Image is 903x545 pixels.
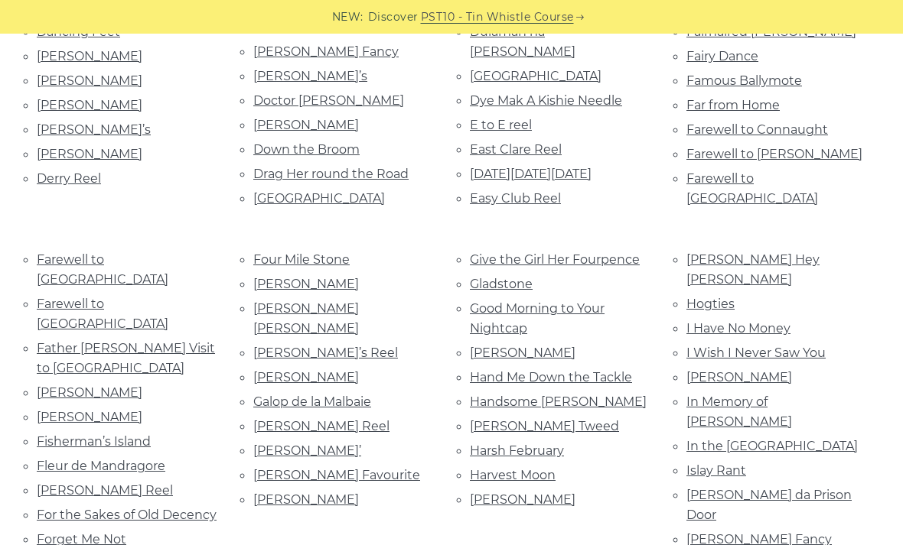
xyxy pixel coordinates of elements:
a: [PERSON_NAME]’s [37,122,151,137]
a: East Clare Reel [470,142,562,157]
a: Good Morning to Your Nightcap [470,301,605,336]
a: Fleur de Mandragore [37,459,165,473]
a: [PERSON_NAME] [686,370,792,384]
a: Give the Girl Her Fourpence [470,252,640,267]
a: [PERSON_NAME] Tweed [470,419,619,433]
a: [PERSON_NAME] [253,370,359,384]
a: [PERSON_NAME] Fancy [253,44,399,59]
a: Dye Mak A Kishie Needle [470,93,622,108]
a: Easy Club Reel [470,191,561,206]
a: Hogties [686,297,735,311]
a: In the [GEOGRAPHIC_DATA] [686,439,858,453]
a: [PERSON_NAME]’s Reel [253,345,398,360]
a: [PERSON_NAME] Reel [37,483,173,498]
a: [PERSON_NAME] [253,118,359,132]
a: [PERSON_NAME] Reel [253,419,390,433]
a: I Have No Money [686,321,791,336]
a: [PERSON_NAME] [PERSON_NAME] [253,301,359,336]
a: [PERSON_NAME]’ [253,443,361,458]
a: Fisherman’s Island [37,434,151,449]
a: I Wish I Never Saw You [686,345,826,360]
a: Harvest Moon [470,468,556,482]
a: [GEOGRAPHIC_DATA] [470,69,601,83]
a: Farewell to Connaught [686,122,828,137]
a: Famous Ballymote [686,73,802,88]
span: Discover [368,8,419,26]
a: [PERSON_NAME] [253,277,359,291]
a: [PERSON_NAME] [470,345,575,360]
a: Farewell to [PERSON_NAME] [686,147,862,161]
a: Father [PERSON_NAME] Visit to [GEOGRAPHIC_DATA] [37,341,215,375]
a: [PERSON_NAME] Favourite [253,468,420,482]
a: [PERSON_NAME] da Prison Door [686,488,852,522]
a: Farewell to [GEOGRAPHIC_DATA] [37,297,168,331]
a: [PERSON_NAME] [37,147,142,161]
a: Derry Reel [37,171,101,186]
a: Galop de la Malbaie [253,394,371,409]
a: [PERSON_NAME] [37,49,142,63]
a: E to E reel [470,118,532,132]
a: [PERSON_NAME] Hey [PERSON_NAME] [686,252,820,287]
a: Fairy Dance [686,49,758,63]
span: NEW: [332,8,363,26]
a: PST10 - Tin Whistle Course [421,8,574,26]
a: [PERSON_NAME]’s [253,69,367,83]
a: [PERSON_NAME] [37,385,142,400]
a: Harsh February [470,443,564,458]
a: Handsome [PERSON_NAME] [470,394,647,409]
a: Hand Me Down the Tackle [470,370,632,384]
a: Four Mile Stone [253,252,350,267]
a: [PERSON_NAME] [470,492,575,507]
a: Drag Her round the Road [253,167,409,181]
a: In Memory of [PERSON_NAME] [686,394,792,429]
a: [PERSON_NAME] [37,98,142,112]
a: Down the Broom [253,142,360,157]
a: Far from Home [686,98,780,112]
a: [PERSON_NAME] [37,410,142,424]
a: [DATE][DATE][DATE] [470,167,592,181]
a: Farewell to [GEOGRAPHIC_DATA] [37,252,168,287]
a: [PERSON_NAME] [253,492,359,507]
a: Farewell to [GEOGRAPHIC_DATA] [686,171,818,206]
a: Islay Rant [686,463,746,478]
a: For the Sakes of Old Decency [37,508,217,522]
a: Gladstone [470,277,533,291]
a: [GEOGRAPHIC_DATA] [253,191,385,206]
a: [PERSON_NAME] [37,73,142,88]
a: Doctor [PERSON_NAME] [253,93,404,108]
